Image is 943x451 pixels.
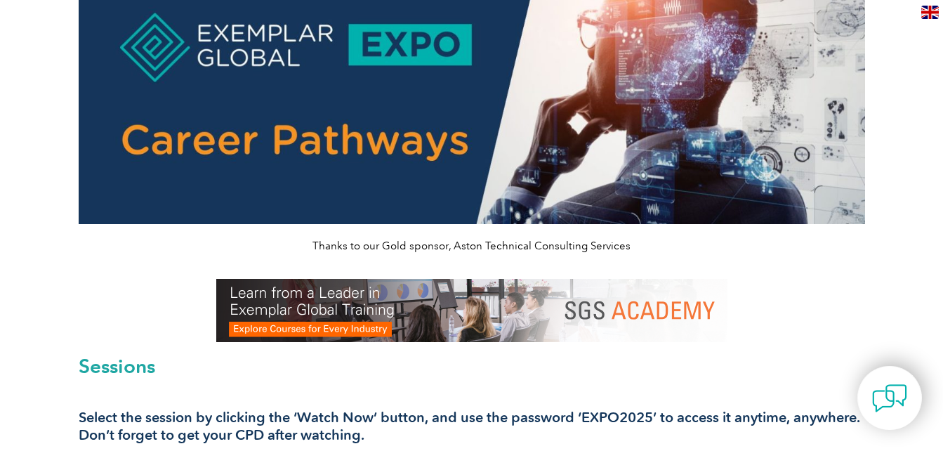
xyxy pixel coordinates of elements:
img: SGS [216,279,727,342]
img: contact-chat.png [872,381,907,416]
img: en [921,6,939,19]
h3: Select the session by clicking the ‘Watch Now’ button, and use the password ‘EXPO2025’ to access ... [79,409,865,444]
p: Thanks to our Gold sponsor, Aston Technical Consulting Services [79,238,865,254]
h2: Sessions [79,356,865,376]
